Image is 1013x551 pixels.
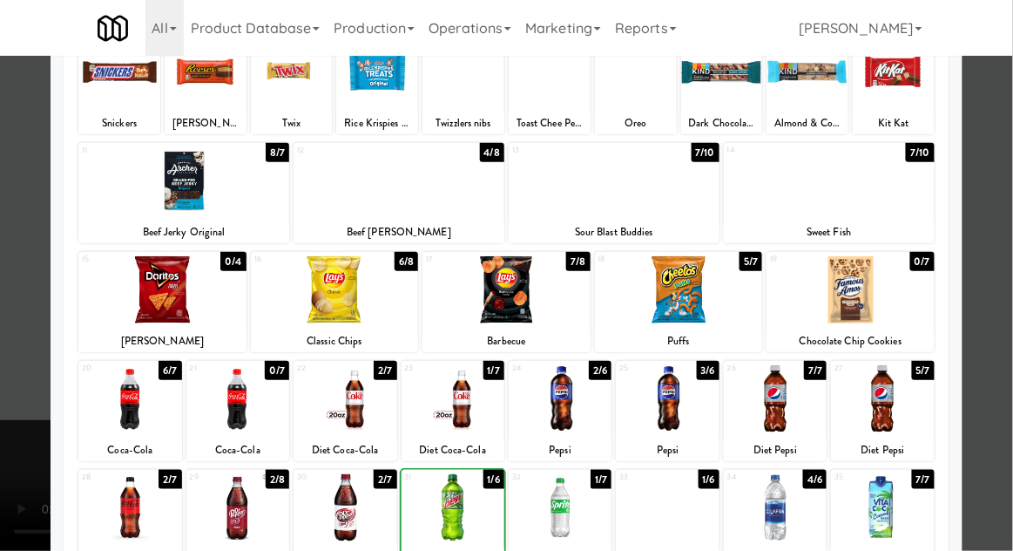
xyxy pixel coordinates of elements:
[912,361,935,380] div: 5/7
[294,361,396,461] div: 222/7Diet Coca-Cola
[483,361,504,380] div: 1/7
[511,221,717,243] div: Sour Blast Buddies
[724,361,827,461] div: 267/7Diet Pepsi
[78,252,246,352] div: 150/4[PERSON_NAME]
[912,470,935,489] div: 7/7
[78,330,246,352] div: [PERSON_NAME]
[595,252,763,352] div: 185/7Puffs
[767,112,848,134] div: Almond & Coconut
[591,470,611,489] div: 1/7
[404,439,502,461] div: Diet Coca-Cola
[336,112,418,134] div: Rice Krispies Treats
[296,221,502,243] div: Beef [PERSON_NAME]
[697,361,719,380] div: 3/6
[727,361,775,376] div: 26
[616,361,719,461] div: 253/6Pepsi
[598,112,674,134] div: Oreo
[618,439,716,461] div: Pepsi
[165,34,246,134] div: 211/15[PERSON_NAME] Peanut Butter Cups
[724,143,935,243] div: 147/10Sweet Fish
[834,439,931,461] div: Diet Pepsi
[511,439,609,461] div: Pepsi
[159,361,181,380] div: 6/7
[619,361,667,376] div: 25
[78,439,181,461] div: Coca-Cola
[81,439,179,461] div: Coca-Cola
[405,470,453,485] div: 31
[509,112,591,134] div: Toast Chee Peanut Butter Sandwich Crackers
[426,252,506,267] div: 17
[296,439,394,461] div: Diet Coca-Cola
[266,470,289,489] div: 2/8
[727,470,775,485] div: 34
[598,252,679,267] div: 18
[220,252,246,271] div: 0/4
[190,361,238,376] div: 21
[402,439,504,461] div: Diet Coca-Cola
[853,34,935,134] div: 1010/15Kit Kat
[374,361,396,380] div: 2/7
[512,361,560,376] div: 24
[251,112,333,134] div: Twix
[265,361,289,380] div: 0/7
[726,221,932,243] div: Sweet Fish
[589,361,611,380] div: 2/6
[254,252,334,267] div: 16
[834,470,882,485] div: 35
[159,470,181,489] div: 2/7
[251,252,419,352] div: 166/8Classic Chips
[422,34,504,134] div: 513/15Twizzlers nibs
[167,112,244,134] div: [PERSON_NAME] Peanut Butter Cups
[186,361,289,461] div: 210/7Coca-Cola
[480,143,504,162] div: 4/8
[831,439,934,461] div: Diet Pepsi
[910,252,935,271] div: 0/7
[294,143,504,243] div: 124/8Beef [PERSON_NAME]
[509,361,611,461] div: 242/6Pepsi
[804,361,827,380] div: 7/7
[767,330,935,352] div: Chocolate Chip Cookies
[681,34,763,134] div: 815/15Dark Chocolate Nut & Sea Salt
[831,361,934,461] div: 275/7Diet Pepsi
[98,13,128,44] img: Micromart
[769,330,932,352] div: Chocolate Chip Cookies
[699,470,719,489] div: 1/6
[297,361,345,376] div: 22
[78,361,181,461] div: 206/7Coca-Cola
[82,361,130,376] div: 20
[512,470,560,485] div: 32
[509,34,591,134] div: 615/15Toast Chee Peanut Butter Sandwich Crackers
[595,34,677,134] div: 78/13Oreo
[767,34,848,134] div: 915/15Almond & Coconut
[294,439,396,461] div: Diet Coca-Cola
[692,143,719,162] div: 7/10
[395,252,418,271] div: 6/8
[511,112,588,134] div: Toast Chee Peanut Butter Sandwich Crackers
[684,112,760,134] div: Dark Chocolate Nut & Sea Salt
[509,221,719,243] div: Sour Blast Buddies
[402,361,504,461] div: 231/7Diet Coca-Cola
[81,330,244,352] div: [PERSON_NAME]
[339,112,415,134] div: Rice Krispies Treats
[855,112,932,134] div: Kit Kat
[681,112,763,134] div: Dark Chocolate Nut & Sea Salt
[81,112,158,134] div: Snickers
[82,143,184,158] div: 11
[78,143,289,243] div: 118/7Beef Jerky Original
[595,112,677,134] div: Oreo
[483,470,504,489] div: 1/6
[81,221,287,243] div: Beef Jerky Original
[834,361,882,376] div: 27
[374,470,396,489] div: 2/7
[189,439,287,461] div: Coca-Cola
[336,34,418,134] div: 42/10Rice Krispies Treats
[186,439,289,461] div: Coca-Cola
[595,330,763,352] div: Puffs
[78,112,160,134] div: Snickers
[727,143,829,158] div: 14
[619,470,667,485] div: 33
[509,143,719,243] div: 137/10Sour Blast Buddies
[82,470,130,485] div: 28
[512,143,614,158] div: 13
[509,439,611,461] div: Pepsi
